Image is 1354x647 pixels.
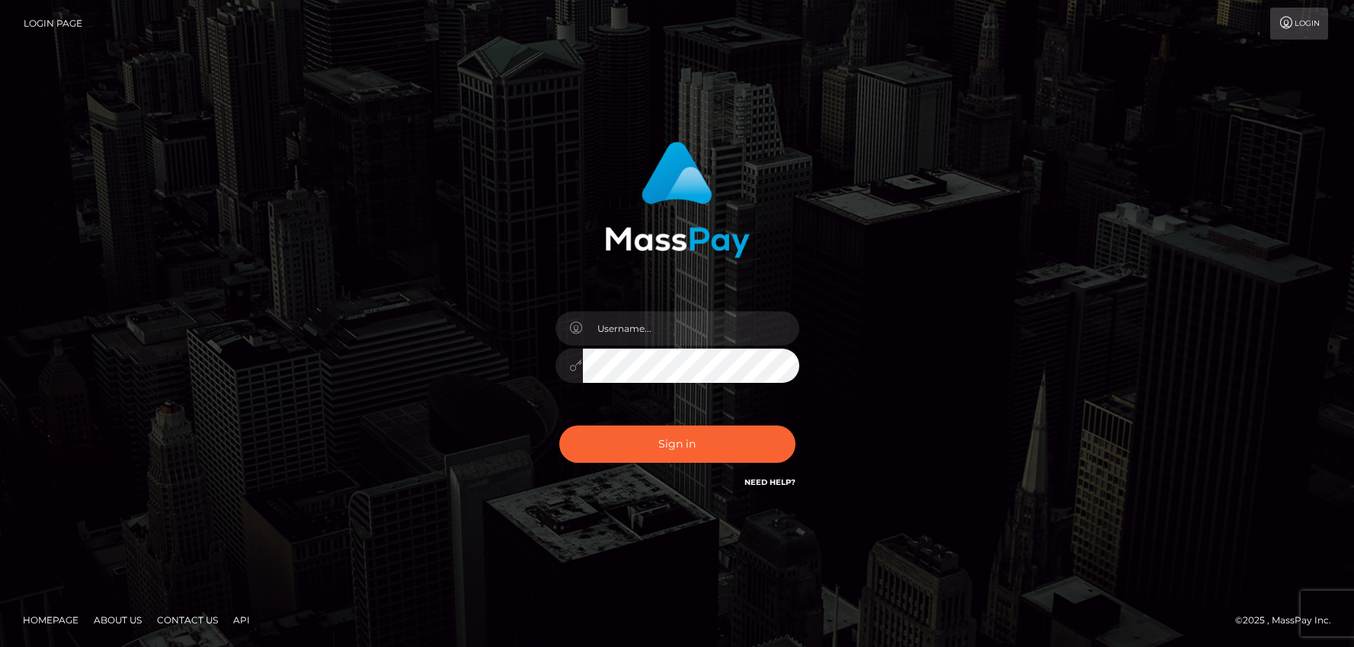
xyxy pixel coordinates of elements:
a: About Us [88,608,148,632]
img: MassPay Login [605,142,750,258]
button: Sign in [559,425,795,463]
a: Login [1270,8,1328,40]
a: API [227,608,256,632]
a: Login Page [24,8,82,40]
a: Need Help? [744,477,795,487]
a: Contact Us [151,608,224,632]
a: Homepage [17,608,85,632]
div: © 2025 , MassPay Inc. [1235,612,1343,629]
input: Username... [583,311,799,346]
